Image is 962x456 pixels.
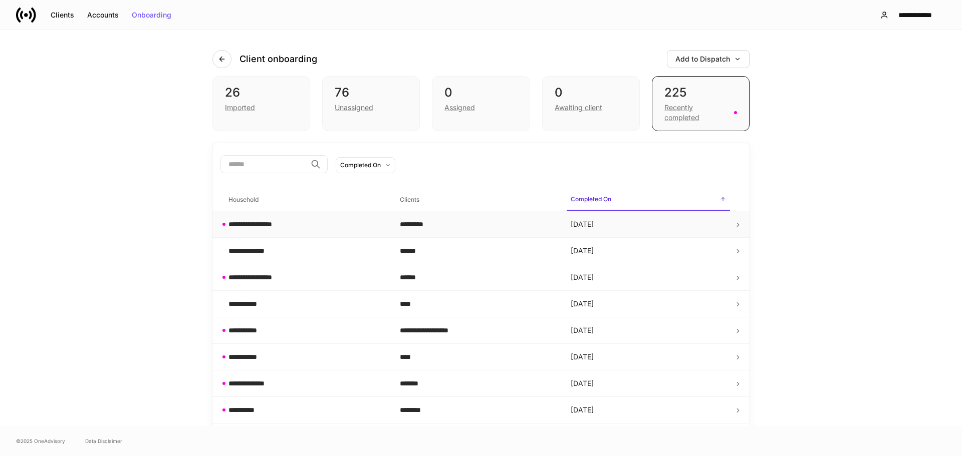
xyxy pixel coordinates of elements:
td: [DATE] [563,264,734,291]
td: [DATE] [563,211,734,238]
div: Accounts [87,12,119,19]
td: [DATE] [563,291,734,317]
a: Data Disclaimer [85,437,122,445]
td: [DATE] [563,317,734,344]
button: Accounts [81,7,125,23]
div: 26Imported [212,76,310,131]
h6: Household [228,195,259,204]
td: [DATE] [563,238,734,264]
div: 0 [555,85,627,101]
div: 26 [225,85,298,101]
button: Add to Dispatch [667,50,750,68]
div: Clients [51,12,74,19]
div: 76 [335,85,407,101]
div: 0 [444,85,517,101]
div: Unassigned [335,103,373,113]
td: [DATE] [563,344,734,370]
div: Awaiting client [555,103,602,113]
div: Recently completed [664,103,728,123]
div: Add to Dispatch [675,56,741,63]
div: 76Unassigned [322,76,420,131]
td: [DATE] [563,423,734,450]
div: Assigned [444,103,475,113]
div: 225Recently completed [652,76,750,131]
td: [DATE] [563,397,734,423]
span: Household [224,190,388,210]
button: Completed On [336,157,395,173]
span: Clients [396,190,559,210]
div: 0Awaiting client [542,76,640,131]
span: Completed On [567,189,730,211]
h4: Client onboarding [239,53,317,65]
button: Clients [44,7,81,23]
div: 0Assigned [432,76,530,131]
div: Completed On [340,160,381,170]
button: Onboarding [125,7,178,23]
div: Imported [225,103,255,113]
span: © 2025 OneAdvisory [16,437,65,445]
h6: Clients [400,195,419,204]
td: [DATE] [563,370,734,397]
div: 225 [664,85,737,101]
div: Onboarding [132,12,171,19]
h6: Completed On [571,194,611,204]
